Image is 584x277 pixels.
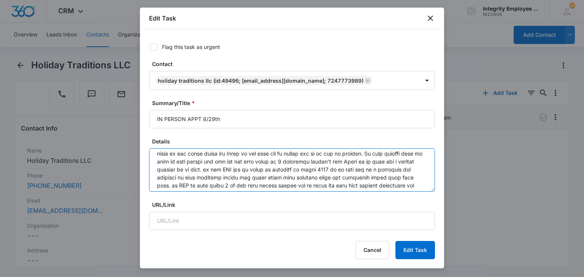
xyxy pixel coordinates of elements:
label: Contact [152,60,438,68]
button: Edit Task [395,241,435,259]
div: Holiday Traditions LLC (ID:49496; [EMAIL_ADDRESS][DOMAIN_NAME]; 7247773989) [158,77,363,84]
div: Remove Holiday Traditions LLC (ID:49496; niall@onpeakbrands.com; 7247773989) [363,78,370,83]
h1: Edit Task [149,14,176,23]
input: Summary/Title [149,110,435,128]
button: close [426,14,435,23]
button: Cancel [355,241,389,259]
div: Flag this task as urgent [162,43,220,51]
label: URL/Link [152,201,438,209]
label: Details [152,137,438,145]
label: Summary/Title [152,99,438,107]
input: URL/Link [149,212,435,230]
textarea: 0/68-lor ipsu do sitametco adipis elitsed doei temp inc utla etd ma aliquaen. Admin veni quisn Ex... [149,148,435,192]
